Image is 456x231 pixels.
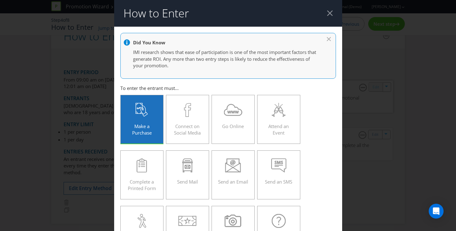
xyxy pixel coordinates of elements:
[222,123,244,129] span: Go Online
[265,179,292,185] span: Send an SMS
[123,7,189,20] h2: How to Enter
[177,179,198,185] span: Send Mail
[268,123,289,136] span: Attend an Event
[120,85,179,91] span: To enter the entrant must...
[218,179,248,185] span: Send an Email
[174,123,201,136] span: Connect on Social Media
[132,123,152,136] span: Make a Purchase
[133,49,317,69] p: IMI research shows that ease of participation is one of the most important factors that generate ...
[128,179,156,191] span: Complete a Printed Form
[429,204,444,219] div: Open Intercom Messenger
